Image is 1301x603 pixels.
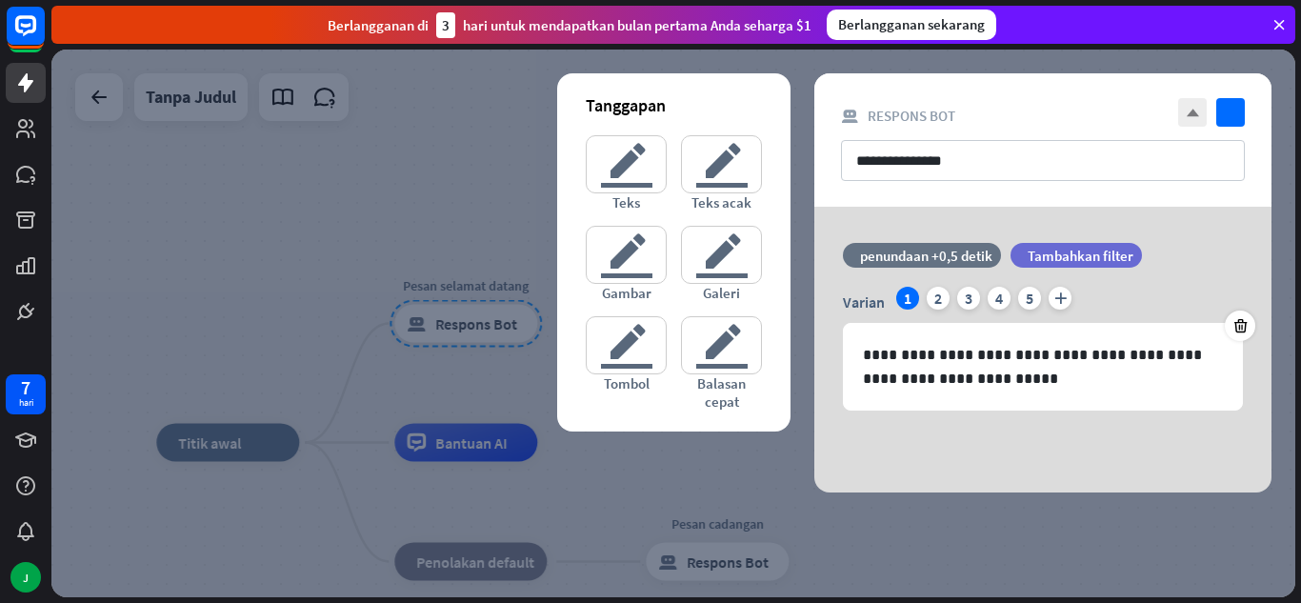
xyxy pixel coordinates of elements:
[904,289,911,308] font: 1
[21,375,30,399] font: 7
[965,289,972,308] font: 3
[442,16,450,34] font: 3
[995,289,1003,308] font: 4
[1026,289,1033,308] font: 5
[1028,247,1133,265] font: Tambahkan filter
[934,289,942,308] font: 2
[15,8,72,65] button: Buka widget obrolan LiveChat
[6,374,46,414] a: 7 hari
[860,247,992,265] font: penundaan +0,5 detik
[463,16,811,34] font: hari untuk mendapatkan bulan pertama Anda seharga $1
[843,292,885,312] font: Varian
[328,16,429,34] font: Berlangganan di
[1187,107,1199,119] font: menutup
[1054,292,1067,304] font: plus
[868,107,955,125] font: Respons Bot
[841,108,858,125] font: blok_bot_respons
[838,15,985,33] font: Berlangganan sekarang
[19,396,33,409] font: hari
[23,571,29,585] font: J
